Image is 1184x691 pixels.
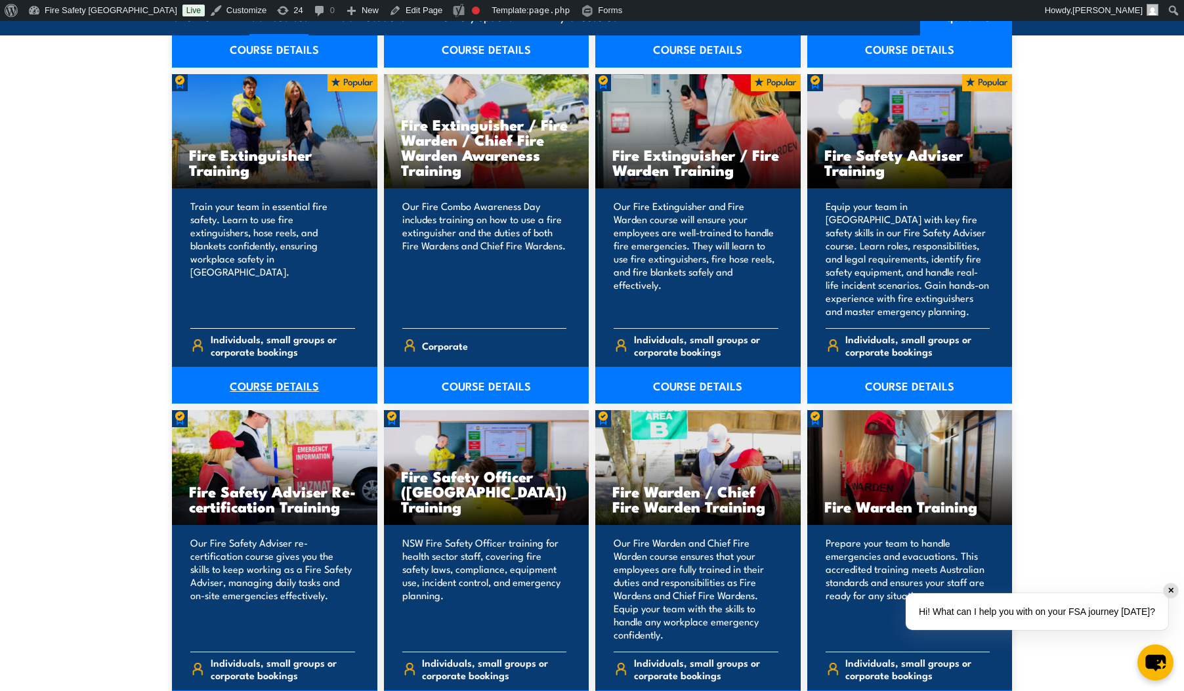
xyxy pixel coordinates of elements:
[807,367,1013,404] a: COURSE DETAILS
[826,199,990,318] p: Equip your team in [GEOGRAPHIC_DATA] with key fire safety skills in our Fire Safety Adviser cours...
[172,31,377,68] a: COURSE DETAILS
[845,656,990,681] span: Individuals, small groups or corporate bookings
[634,333,778,358] span: Individuals, small groups or corporate bookings
[1072,5,1143,15] span: [PERSON_NAME]
[384,31,589,68] a: COURSE DETAILS
[422,656,566,681] span: Individuals, small groups or corporate bookings
[189,484,360,514] h3: Fire Safety Adviser Re-certification Training
[211,333,355,358] span: Individuals, small groups or corporate bookings
[826,536,990,641] p: Prepare your team to handle emergencies and evacuations. This accredited training meets Australia...
[1164,583,1178,598] div: ✕
[402,536,567,641] p: NSW Fire Safety Officer training for health sector staff, covering fire safety laws, compliance, ...
[182,5,205,16] a: Live
[211,656,355,681] span: Individuals, small groups or corporate bookings
[824,499,996,514] h3: Fire Warden Training
[614,199,778,318] p: Our Fire Extinguisher and Fire Warden course will ensure your employees are well-trained to handl...
[529,5,570,15] span: page.php
[612,147,784,177] h3: Fire Extinguisher / Fire Warden Training
[845,333,990,358] span: Individuals, small groups or corporate bookings
[422,335,468,356] span: Corporate
[190,199,355,318] p: Train your team in essential fire safety. Learn to use fire extinguishers, hose reels, and blanke...
[402,199,567,318] p: Our Fire Combo Awareness Day includes training on how to use a fire extinguisher and the duties o...
[612,484,784,514] h3: Fire Warden / Chief Fire Warden Training
[595,367,801,404] a: COURSE DETAILS
[595,31,801,68] a: COURSE DETAILS
[634,656,778,681] span: Individuals, small groups or corporate bookings
[401,117,572,177] h3: Fire Extinguisher / Fire Warden / Chief Fire Warden Awareness Training
[614,536,778,641] p: Our Fire Warden and Chief Fire Warden course ensures that your employees are fully trained in the...
[401,469,572,514] h3: Fire Safety Officer ([GEOGRAPHIC_DATA]) Training
[1137,644,1173,681] button: chat-button
[172,367,377,404] a: COURSE DETAILS
[472,7,480,14] div: Focus keyphrase not set
[189,147,360,177] h3: Fire Extinguisher Training
[906,593,1168,630] div: Hi! What can I help you with on your FSA journey [DATE]?
[384,367,589,404] a: COURSE DETAILS
[807,31,1013,68] a: COURSE DETAILS
[824,147,996,177] h3: Fire Safety Adviser Training
[190,536,355,641] p: Our Fire Safety Adviser re-certification course gives you the skills to keep working as a Fire Sa...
